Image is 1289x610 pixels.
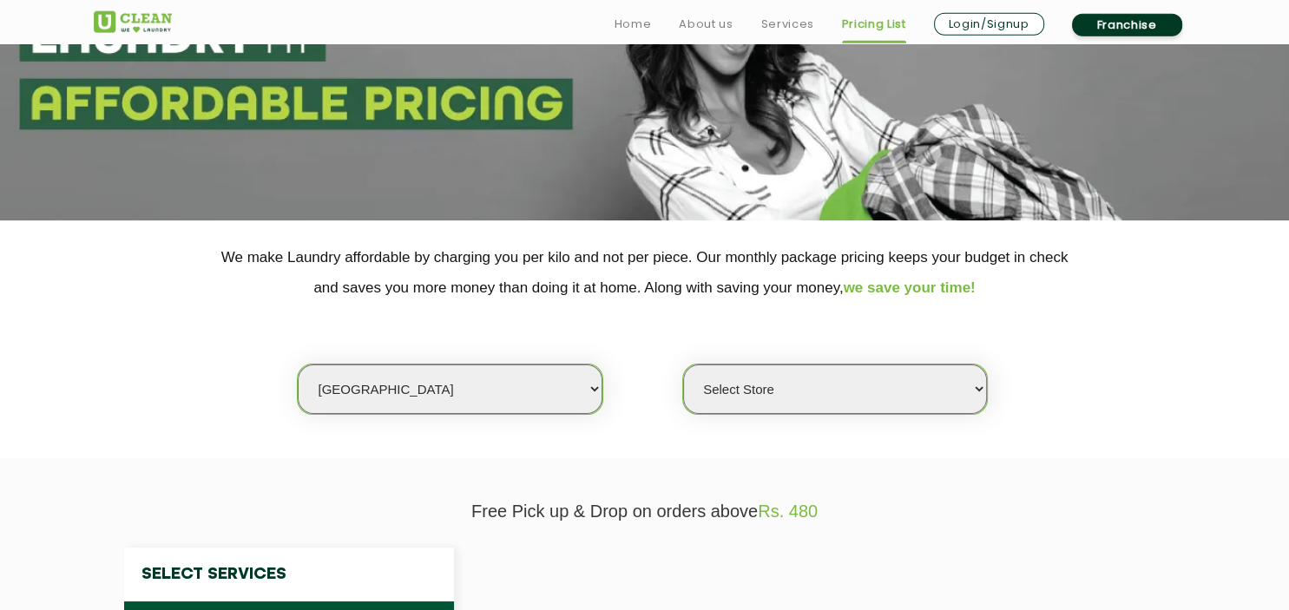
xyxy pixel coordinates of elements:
a: About us [679,14,733,35]
span: we save your time! [844,279,976,296]
a: Franchise [1072,14,1182,36]
p: Free Pick up & Drop on orders above [94,502,1196,521]
img: UClean Laundry and Dry Cleaning [94,11,172,33]
h4: Select Services [124,548,454,601]
a: Home [615,14,652,35]
p: We make Laundry affordable by charging you per kilo and not per piece. Our monthly package pricin... [94,242,1196,303]
a: Pricing List [842,14,906,35]
span: Rs. 480 [758,502,818,521]
a: Login/Signup [934,13,1044,36]
a: Services [760,14,813,35]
